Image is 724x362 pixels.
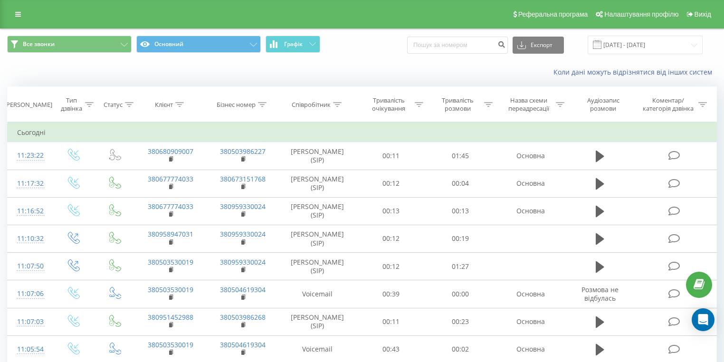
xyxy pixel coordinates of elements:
td: [PERSON_NAME] (SIP) [279,253,356,280]
div: Клієнт [155,101,173,109]
div: Аудіозапис розмови [575,96,631,113]
span: Розмова не відбулась [581,285,619,303]
td: Voicemail [279,280,356,308]
a: 380673151768 [220,174,266,183]
div: Назва схеми переадресації [504,96,554,113]
td: 00:23 [426,308,495,335]
div: 11:05:54 [17,340,42,359]
a: 380951452988 [148,313,193,322]
a: 380504619304 [220,340,266,349]
a: 380503530019 [148,285,193,294]
td: 00:04 [426,170,495,197]
div: [PERSON_NAME] [4,101,52,109]
span: Вихід [695,10,711,18]
div: Співробітник [292,101,331,109]
div: 11:16:52 [17,202,42,220]
div: Коментар/категорія дзвінка [640,96,696,113]
div: Тривалість розмови [434,96,482,113]
a: 380959330024 [220,202,266,211]
a: 380504619304 [220,285,266,294]
a: 380503986227 [220,147,266,156]
td: 01:27 [426,253,495,280]
div: Статус [104,101,123,109]
td: 00:12 [356,170,426,197]
div: 11:10:32 [17,229,42,248]
a: 380959330024 [220,257,266,267]
div: Open Intercom Messenger [692,308,714,331]
td: 00:00 [426,280,495,308]
td: 01:45 [426,142,495,170]
td: [PERSON_NAME] (SIP) [279,170,356,197]
td: 00:12 [356,253,426,280]
button: Експорт [513,37,564,54]
a: 380503530019 [148,340,193,349]
td: Основна [495,197,567,225]
td: Основна [495,280,567,308]
div: Тривалість очікування [365,96,412,113]
span: Графік [284,41,303,48]
td: 00:13 [356,197,426,225]
td: 00:19 [426,225,495,252]
div: Тип дзвінка [60,96,83,113]
td: 00:39 [356,280,426,308]
span: Все звонки [23,40,55,48]
a: 380503530019 [148,257,193,267]
a: Коли дані можуть відрізнятися вiд інших систем [553,67,717,76]
input: Пошук за номером [407,37,508,54]
button: Все звонки [7,36,132,53]
a: 380959330024 [220,229,266,238]
span: Налаштування профілю [604,10,678,18]
span: Реферальна програма [518,10,588,18]
td: Сьогодні [8,123,717,142]
td: Основна [495,142,567,170]
td: Основна [495,308,567,335]
div: 11:07:50 [17,257,42,276]
a: 380677774033 [148,174,193,183]
td: [PERSON_NAME] (SIP) [279,225,356,252]
button: Основний [136,36,261,53]
div: 11:23:22 [17,146,42,165]
td: 00:11 [356,308,426,335]
td: [PERSON_NAME] (SIP) [279,197,356,225]
div: 11:17:32 [17,174,42,193]
td: 00:13 [426,197,495,225]
a: 380677774033 [148,202,193,211]
div: 11:07:03 [17,313,42,331]
td: 00:11 [356,142,426,170]
a: 380680909007 [148,147,193,156]
a: 380503986268 [220,313,266,322]
td: Основна [495,170,567,197]
div: 11:07:06 [17,285,42,303]
button: Графік [266,36,320,53]
td: [PERSON_NAME] (SIP) [279,142,356,170]
a: 380958947031 [148,229,193,238]
td: [PERSON_NAME] (SIP) [279,308,356,335]
div: Бізнес номер [217,101,256,109]
td: 00:12 [356,225,426,252]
